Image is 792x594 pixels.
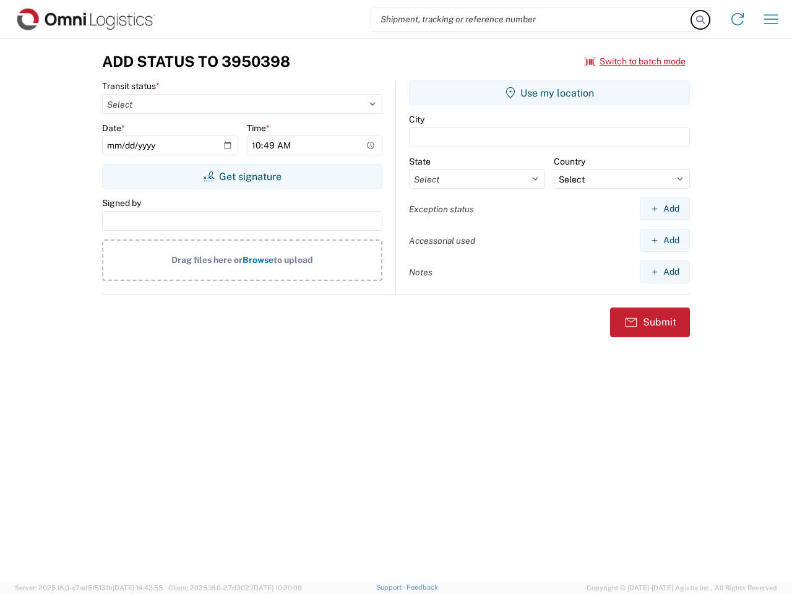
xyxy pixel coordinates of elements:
[587,582,777,593] span: Copyright © [DATE]-[DATE] Agistix Inc., All Rights Reserved
[102,80,160,92] label: Transit status
[409,114,424,125] label: City
[409,267,433,278] label: Notes
[409,235,475,246] label: Accessorial used
[102,197,141,209] label: Signed by
[640,229,690,252] button: Add
[409,204,474,215] label: Exception status
[102,53,290,71] h3: Add Status to 3950398
[610,308,690,337] button: Submit
[407,583,438,591] a: Feedback
[171,255,243,265] span: Drag files here or
[247,123,270,134] label: Time
[102,164,382,189] button: Get signature
[376,583,407,591] a: Support
[252,584,302,592] span: [DATE] 10:20:09
[15,584,163,592] span: Server: 2025.18.0-c7ad5f513fb
[409,156,431,167] label: State
[640,260,690,283] button: Add
[273,255,313,265] span: to upload
[113,584,163,592] span: [DATE] 14:43:55
[102,123,125,134] label: Date
[371,7,692,31] input: Shipment, tracking or reference number
[640,197,690,220] button: Add
[168,584,302,592] span: Client: 2025.18.0-27d3021
[585,51,686,72] button: Switch to batch mode
[243,255,273,265] span: Browse
[409,80,690,105] button: Use my location
[554,156,585,167] label: Country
